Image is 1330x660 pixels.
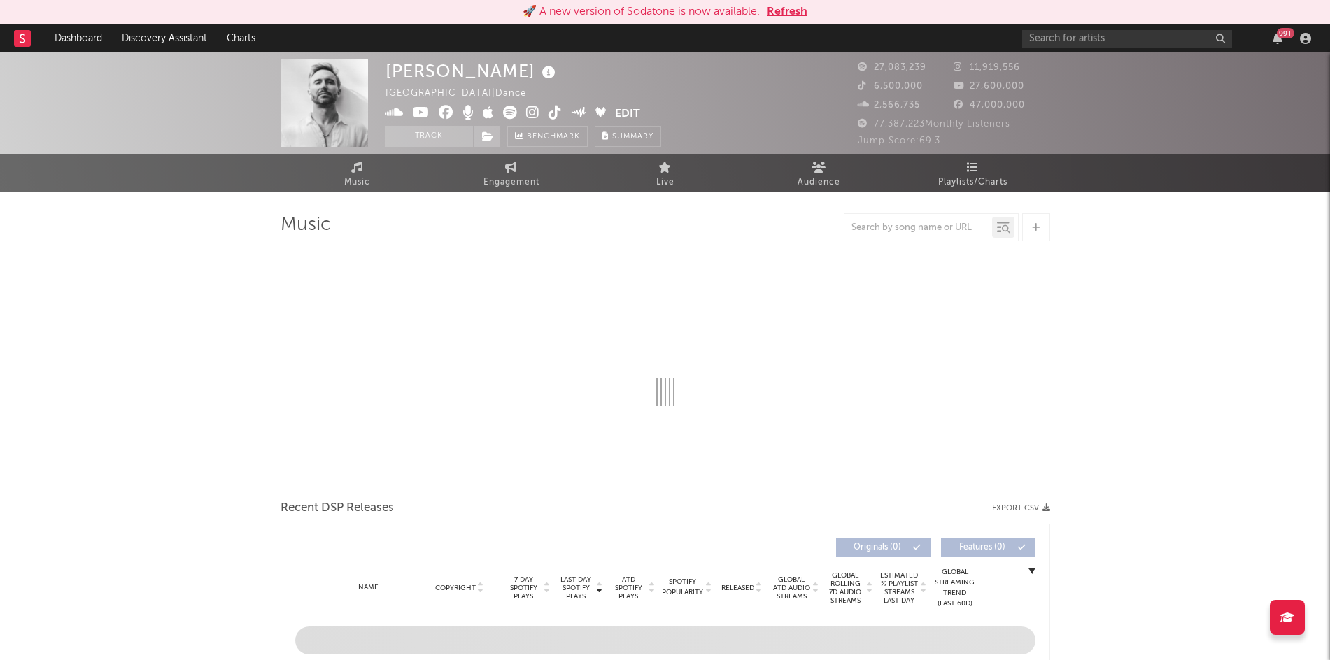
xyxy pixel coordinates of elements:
[505,575,542,601] span: 7 Day Spotify Plays
[858,82,923,91] span: 6,500,000
[798,174,840,191] span: Audience
[588,154,742,192] a: Live
[435,584,476,592] span: Copyright
[615,106,640,123] button: Edit
[742,154,896,192] a: Audience
[558,575,595,601] span: Last Day Spotify Plays
[1277,28,1294,38] div: 99 +
[896,154,1050,192] a: Playlists/Charts
[880,571,919,605] span: Estimated % Playlist Streams Last Day
[595,126,661,147] button: Summary
[281,154,434,192] a: Music
[610,575,647,601] span: ATD Spotify Plays
[323,582,415,593] div: Name
[826,571,865,605] span: Global Rolling 7D Audio Streams
[281,500,394,517] span: Recent DSP Releases
[112,24,217,52] a: Discovery Assistant
[941,538,1035,557] button: Features(0)
[858,63,926,72] span: 27,083,239
[858,120,1010,129] span: 77,387,223 Monthly Listeners
[950,543,1014,552] span: Features ( 0 )
[954,82,1024,91] span: 27,600,000
[772,575,811,601] span: Global ATD Audio Streams
[385,126,473,147] button: Track
[483,174,539,191] span: Engagement
[527,129,580,145] span: Benchmark
[836,538,931,557] button: Originals(0)
[934,567,976,609] div: Global Streaming Trend (Last 60D)
[845,543,910,552] span: Originals ( 0 )
[1022,30,1232,48] input: Search for artists
[612,133,653,141] span: Summary
[656,174,674,191] span: Live
[385,59,559,82] div: [PERSON_NAME]
[385,85,542,102] div: [GEOGRAPHIC_DATA] | Dance
[938,174,1007,191] span: Playlists/Charts
[1273,33,1282,44] button: 99+
[721,584,754,592] span: Released
[217,24,265,52] a: Charts
[662,577,703,598] span: Spotify Popularity
[767,3,807,20] button: Refresh
[954,63,1020,72] span: 11,919,556
[45,24,112,52] a: Dashboard
[434,154,588,192] a: Engagement
[507,126,588,147] a: Benchmark
[954,101,1025,110] span: 47,000,000
[858,101,920,110] span: 2,566,735
[992,504,1050,512] button: Export CSV
[523,3,760,20] div: 🚀 A new version of Sodatone is now available.
[844,222,992,234] input: Search by song name or URL
[344,174,370,191] span: Music
[858,136,940,145] span: Jump Score: 69.3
